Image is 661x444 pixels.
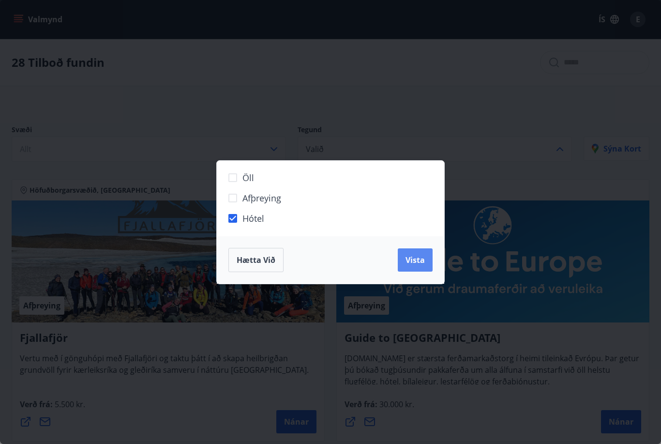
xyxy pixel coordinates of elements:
button: Hætta við [228,248,284,272]
span: Hætta við [237,255,275,265]
button: Vista [398,248,433,272]
span: Hótel [242,212,264,225]
span: Öll [242,171,254,184]
span: Afþreying [242,192,281,204]
span: Vista [406,255,425,265]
